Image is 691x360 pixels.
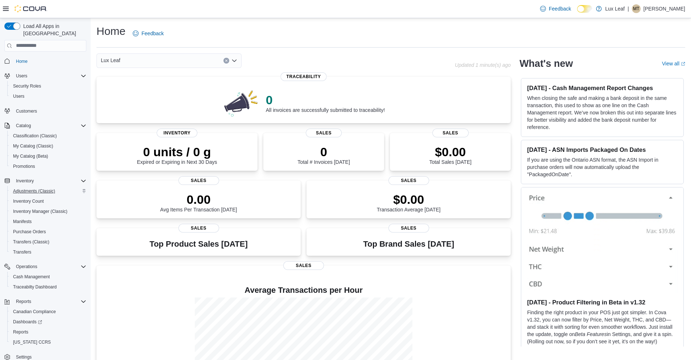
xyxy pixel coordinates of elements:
[10,307,59,316] a: Canadian Compliance
[10,217,34,226] a: Manifests
[549,5,571,12] span: Feedback
[363,240,454,248] h3: Top Brand Sales [DATE]
[297,145,350,159] p: 0
[157,129,197,137] span: Inventory
[10,92,27,101] a: Users
[13,121,86,130] span: Catalog
[13,229,46,235] span: Purchase Orders
[223,58,229,64] button: Clear input
[544,346,555,352] a: docs
[10,187,86,195] span: Adjustments (Classic)
[10,317,45,326] a: Dashboards
[377,192,441,213] div: Transaction Average [DATE]
[13,163,35,169] span: Promotions
[13,262,86,271] span: Operations
[13,153,48,159] span: My Catalog (Beta)
[13,249,31,255] span: Transfers
[16,264,37,270] span: Operations
[10,283,59,291] a: Traceabilty Dashboard
[10,283,86,291] span: Traceabilty Dashboard
[10,82,44,90] a: Security Roles
[527,146,678,153] h3: [DATE] - ASN Imports Packaged On Dates
[10,317,86,326] span: Dashboards
[13,274,50,280] span: Cash Management
[7,317,89,327] a: Dashboards
[7,91,89,101] button: Users
[7,337,89,347] button: [US_STATE] CCRS
[137,145,217,165] div: Expired or Expiring in Next 30 Days
[527,345,678,360] p: See the for more details, and after you’ve given it a try.
[10,338,54,347] a: [US_STATE] CCRS
[10,328,86,336] span: Reports
[1,106,89,116] button: Customers
[102,286,505,295] h4: Average Transactions per Hour
[160,192,237,213] div: Avg Items Per Transaction [DATE]
[643,4,685,13] p: [PERSON_NAME]
[7,196,89,206] button: Inventory Count
[13,329,28,335] span: Reports
[149,240,247,248] h3: Top Product Sales [DATE]
[13,209,67,214] span: Inventory Manager (Classic)
[13,198,44,204] span: Inventory Count
[16,299,31,304] span: Reports
[1,121,89,131] button: Catalog
[178,224,219,232] span: Sales
[13,121,34,130] button: Catalog
[13,188,55,194] span: Adjustments (Classic)
[455,62,511,68] p: Updated 1 minute(s) ago
[7,81,89,91] button: Security Roles
[13,57,30,66] a: Home
[7,247,89,257] button: Transfers
[222,88,260,117] img: 0
[10,197,86,206] span: Inventory Count
[1,71,89,81] button: Users
[633,4,639,13] span: MT
[10,92,86,101] span: Users
[15,5,47,12] img: Cova
[10,82,86,90] span: Security Roles
[13,239,49,245] span: Transfers (Classic)
[13,177,37,185] button: Inventory
[10,338,86,347] span: Washington CCRS
[13,72,30,80] button: Users
[10,142,86,150] span: My Catalog (Classic)
[628,4,629,13] p: |
[7,237,89,247] button: Transfers (Classic)
[377,192,441,207] p: $0.00
[10,227,49,236] a: Purchase Orders
[10,217,86,226] span: Manifests
[1,296,89,307] button: Reports
[1,176,89,186] button: Inventory
[429,145,471,159] p: $0.00
[178,176,219,185] span: Sales
[96,24,126,39] h1: Home
[10,272,86,281] span: Cash Management
[137,145,217,159] p: 0 units / 0 g
[16,73,27,79] span: Users
[10,132,86,140] span: Classification (Classic)
[13,262,40,271] button: Operations
[537,1,574,16] a: Feedback
[575,331,607,337] em: Beta Features
[527,156,678,178] p: If you are using the Ontario ASN format, the ASN Import in purchase orders will now automatically...
[1,262,89,272] button: Operations
[388,176,429,185] span: Sales
[577,5,592,13] input: Dark Mode
[10,162,38,171] a: Promotions
[10,162,86,171] span: Promotions
[266,93,385,107] p: 0
[10,248,34,256] a: Transfers
[527,94,678,131] p: When closing the safe and making a bank deposit in the same transaction, this used to show as one...
[10,307,86,316] span: Canadian Compliance
[13,297,86,306] span: Reports
[266,93,385,113] div: All invoices are successfully submitted to traceability!
[297,145,350,165] div: Total # Invoices [DATE]
[13,297,34,306] button: Reports
[16,58,28,64] span: Home
[10,272,53,281] a: Cash Management
[130,26,166,41] a: Feedback
[16,123,31,129] span: Catalog
[7,151,89,161] button: My Catalog (Beta)
[7,161,89,171] button: Promotions
[10,328,31,336] a: Reports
